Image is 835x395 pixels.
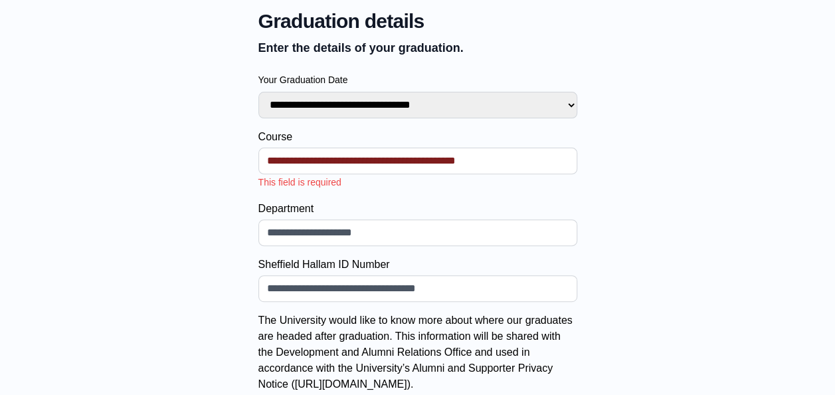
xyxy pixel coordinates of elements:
[258,257,577,273] label: Sheffield Hallam ID Number
[258,39,577,57] p: Enter the details of your graduation.
[258,201,577,217] label: Department
[258,129,577,145] label: Course
[258,73,577,86] label: Your Graduation Date
[258,177,341,188] span: This field is required
[258,9,577,33] span: Graduation details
